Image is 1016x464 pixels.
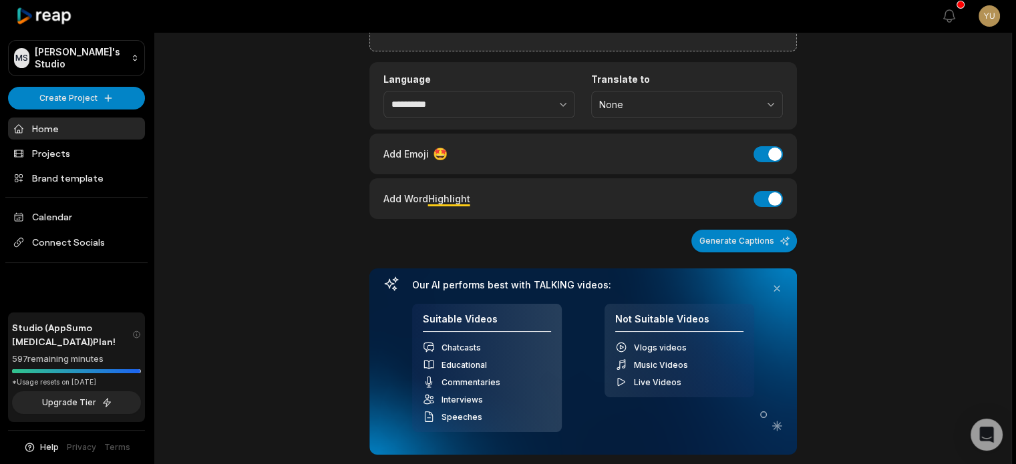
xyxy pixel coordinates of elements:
span: Help [40,441,59,453]
span: Studio (AppSumo [MEDICAL_DATA]) Plan! [12,320,132,349]
a: Home [8,118,145,140]
div: Open Intercom Messenger [971,419,1003,451]
a: Privacy [67,441,96,453]
span: Vlogs videos [634,342,687,353]
a: Projects [8,142,145,164]
div: Add Word [383,190,470,208]
div: *Usage resets on [DATE] [12,377,141,387]
a: Calendar [8,206,145,228]
label: Translate to [591,73,783,85]
span: Speeches [442,412,482,422]
h4: Not Suitable Videos [615,313,743,332]
button: Generate Captions [691,230,797,252]
span: Live Videos [634,377,681,387]
span: Highlight [428,193,470,204]
span: Connect Socials [8,230,145,254]
a: Terms [104,441,130,453]
span: Chatcasts [442,342,481,353]
div: MS [14,48,29,68]
button: Create Project [8,87,145,109]
span: Educational [442,360,487,370]
span: None [599,99,756,111]
span: Add Emoji [383,147,429,161]
h3: Our AI performs best with TALKING videos: [412,279,754,291]
button: None [591,91,783,119]
span: 🤩 [433,145,448,163]
button: Help [23,441,59,453]
label: Language [383,73,575,85]
span: Interviews [442,395,483,405]
span: Commentaries [442,377,500,387]
span: Music Videos [634,360,688,370]
button: Upgrade Tier [12,391,141,414]
div: 597 remaining minutes [12,353,141,366]
a: Brand template [8,167,145,189]
p: [PERSON_NAME]'s Studio [35,46,126,70]
h4: Suitable Videos [423,313,551,332]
